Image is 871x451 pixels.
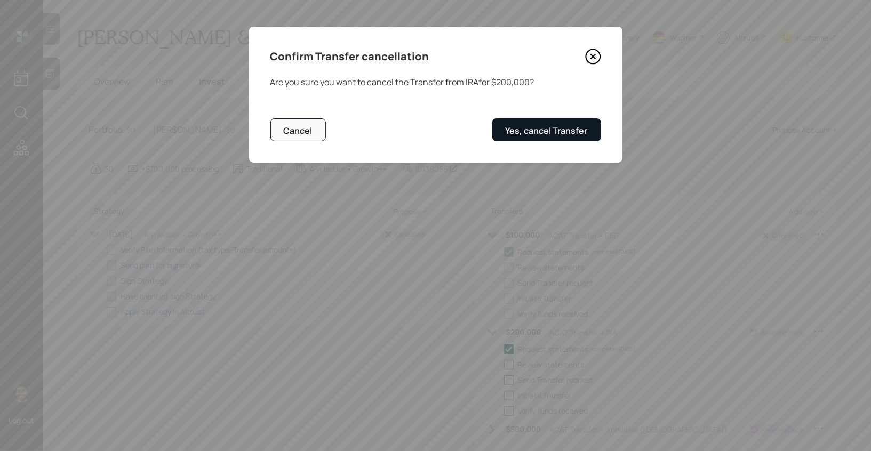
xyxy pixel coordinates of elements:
div: Yes, cancel Transfer [506,125,588,136]
button: Yes, cancel Transfer [492,118,601,141]
h4: Confirm Transfer cancellation [270,48,429,65]
div: Are you sure you want to cancel the Transfer from IRA for $200,000 ? [270,76,601,88]
button: Cancel [270,118,326,141]
div: Cancel [284,125,313,136]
